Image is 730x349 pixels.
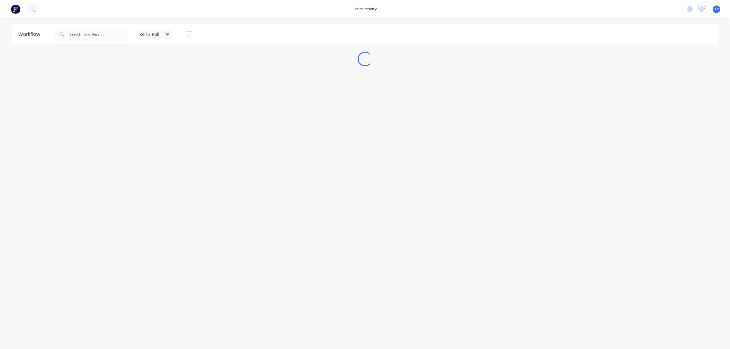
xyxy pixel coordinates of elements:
[69,28,130,40] input: Search for orders...
[139,31,159,37] span: Roll 2 Roll
[11,5,20,14] img: Factory
[350,5,380,14] div: productivity
[18,31,43,38] div: Workflow
[714,6,719,12] span: 1P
